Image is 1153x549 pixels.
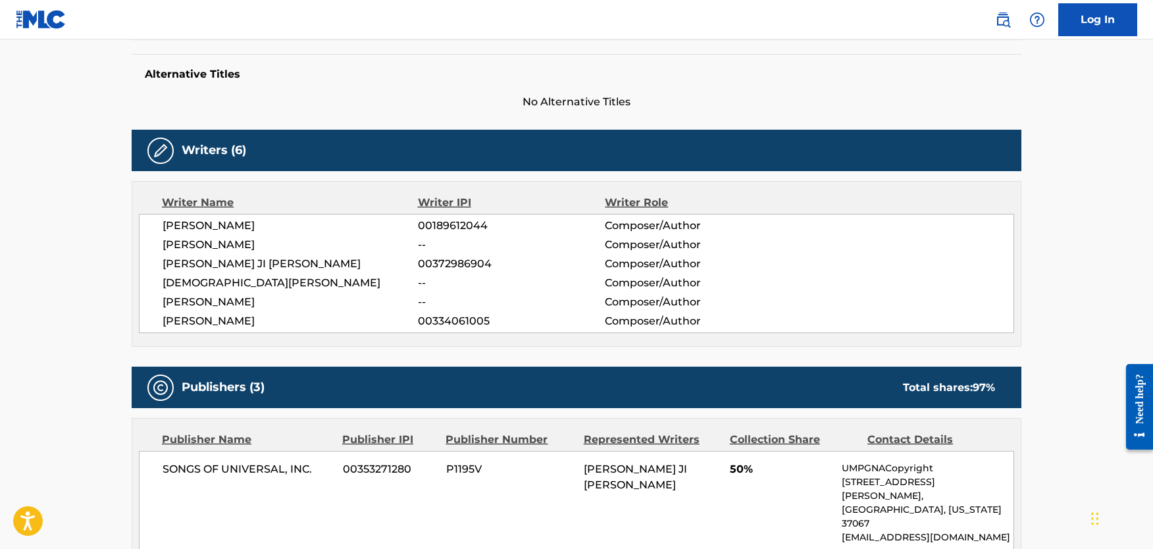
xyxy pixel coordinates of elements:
[163,275,418,291] span: [DEMOGRAPHIC_DATA][PERSON_NAME]
[418,275,605,291] span: --
[16,10,66,29] img: MLC Logo
[162,432,332,448] div: Publisher Name
[903,380,995,396] div: Total shares:
[1029,12,1045,28] img: help
[418,195,605,211] div: Writer IPI
[867,432,995,448] div: Contact Details
[145,68,1008,81] h5: Alternative Titles
[182,143,246,158] h5: Writers (6)
[605,275,775,291] span: Composer/Author
[584,432,720,448] div: Represented Writers
[842,503,1013,531] p: [GEOGRAPHIC_DATA], [US_STATE] 37067
[342,432,436,448] div: Publisher IPI
[153,143,168,159] img: Writers
[995,12,1011,28] img: search
[842,531,1013,544] p: [EMAIL_ADDRESS][DOMAIN_NAME]
[605,313,775,329] span: Composer/Author
[1087,486,1153,549] iframe: Chat Widget
[1116,354,1153,460] iframe: Resource Center
[163,218,418,234] span: [PERSON_NAME]
[605,256,775,272] span: Composer/Author
[1058,3,1137,36] a: Log In
[990,7,1016,33] a: Public Search
[418,218,605,234] span: 00189612044
[163,461,333,477] span: SONGS OF UNIVERSAL, INC.
[132,94,1021,110] span: No Alternative Titles
[584,463,687,491] span: [PERSON_NAME] JI [PERSON_NAME]
[605,294,775,310] span: Composer/Author
[163,294,418,310] span: [PERSON_NAME]
[163,256,418,272] span: [PERSON_NAME] JI [PERSON_NAME]
[730,432,858,448] div: Collection Share
[418,313,605,329] span: 00334061005
[153,380,168,396] img: Publishers
[1024,7,1050,33] div: Help
[162,195,418,211] div: Writer Name
[163,237,418,253] span: [PERSON_NAME]
[730,461,832,477] span: 50%
[1091,499,1099,538] div: Drag
[842,461,1013,475] p: UMPGNACopyright
[446,432,573,448] div: Publisher Number
[418,237,605,253] span: --
[842,475,1013,503] p: [STREET_ADDRESS][PERSON_NAME],
[182,380,265,395] h5: Publishers (3)
[973,381,995,394] span: 97 %
[418,294,605,310] span: --
[418,256,605,272] span: 00372986904
[605,195,775,211] div: Writer Role
[605,237,775,253] span: Composer/Author
[446,461,574,477] span: P1195V
[343,461,436,477] span: 00353271280
[163,313,418,329] span: [PERSON_NAME]
[605,218,775,234] span: Composer/Author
